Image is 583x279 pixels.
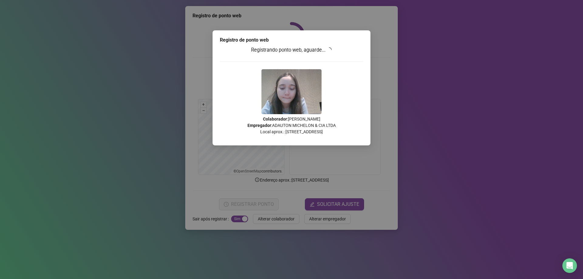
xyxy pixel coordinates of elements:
strong: Empregador [247,123,271,128]
div: Open Intercom Messenger [562,258,577,273]
strong: Colaborador [263,117,287,121]
img: Z [261,69,322,114]
p: : [PERSON_NAME] : ADAUTON MICHELON & CIA LTDA Local aprox.: [STREET_ADDRESS] [220,116,363,135]
div: Registro de ponto web [220,36,363,44]
h3: Registrando ponto web, aguarde... [220,46,363,54]
span: loading [327,47,332,52]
